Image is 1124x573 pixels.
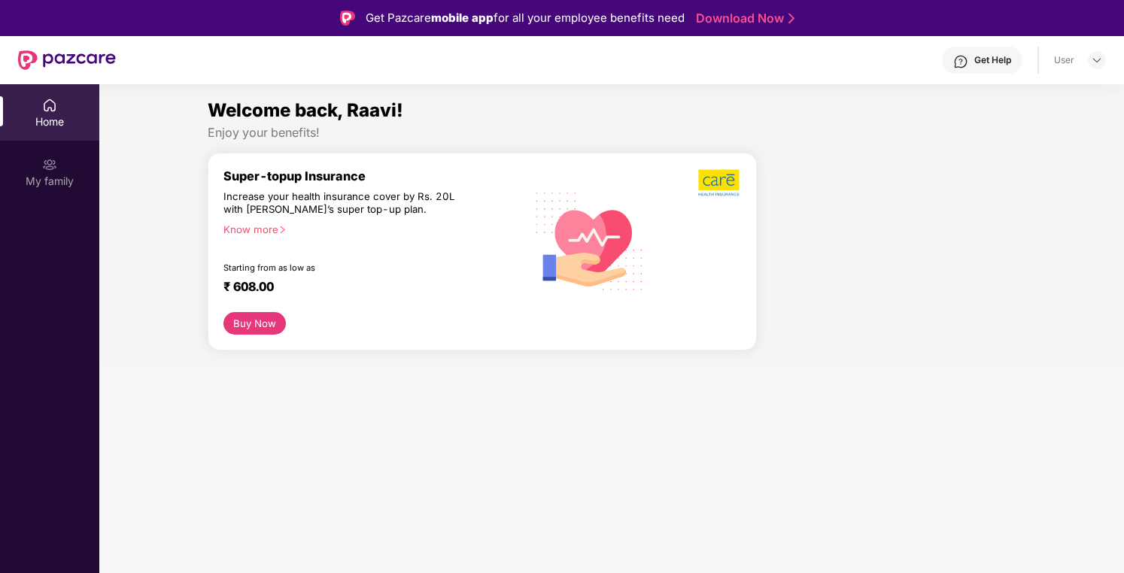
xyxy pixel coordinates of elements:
[42,157,57,172] img: svg+xml;base64,PHN2ZyB3aWR0aD0iMjAiIGhlaWdodD0iMjAiIHZpZXdCb3g9IjAgMCAyMCAyMCIgZmlsbD0ibm9uZSIgeG...
[340,11,355,26] img: Logo
[525,174,655,306] img: svg+xml;base64,PHN2ZyB4bWxucz0iaHR0cDovL3d3dy53My5vcmcvMjAwMC9zdmciIHhtbG5zOnhsaW5rPSJodHRwOi8vd3...
[698,168,741,197] img: b5dec4f62d2307b9de63beb79f102df3.png
[42,98,57,113] img: svg+xml;base64,PHN2ZyBpZD0iSG9tZSIgeG1sbnM9Imh0dHA6Ly93d3cudzMub3JnLzIwMDAvc3ZnIiB3aWR0aD0iMjAiIG...
[953,54,968,69] img: svg+xml;base64,PHN2ZyBpZD0iSGVscC0zMngzMiIgeG1sbnM9Imh0dHA6Ly93d3cudzMub3JnLzIwMDAvc3ZnIiB3aWR0aD...
[18,50,116,70] img: New Pazcare Logo
[696,11,790,26] a: Download Now
[208,99,403,121] span: Welcome back, Raavi!
[223,312,286,335] button: Buy Now
[208,125,1016,141] div: Enjoy your benefits!
[223,168,526,183] div: Super-topup Insurance
[974,54,1011,66] div: Get Help
[223,223,517,234] div: Know more
[223,262,462,273] div: Starting from as low as
[1054,54,1074,66] div: User
[431,11,494,25] strong: mobile app
[788,11,794,26] img: Stroke
[223,190,460,217] div: Increase your health insurance cover by Rs. 20L with [PERSON_NAME]’s super top-up plan.
[366,9,685,27] div: Get Pazcare for all your employee benefits need
[223,279,511,297] div: ₹ 608.00
[278,226,287,234] span: right
[1091,54,1103,66] img: svg+xml;base64,PHN2ZyBpZD0iRHJvcGRvd24tMzJ4MzIiIHhtbG5zPSJodHRwOi8vd3d3LnczLm9yZy8yMDAwL3N2ZyIgd2...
